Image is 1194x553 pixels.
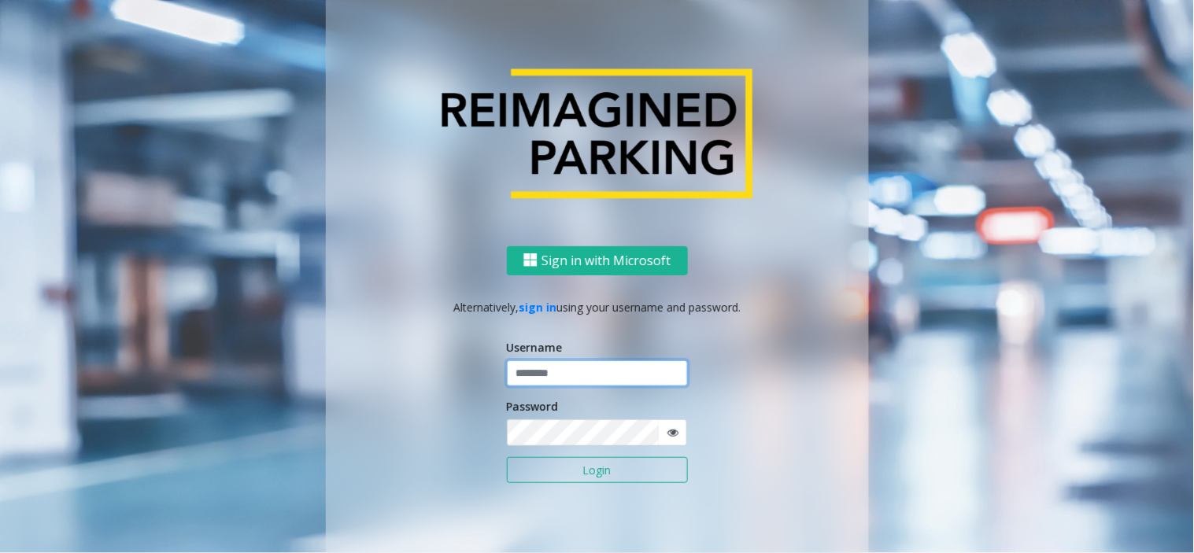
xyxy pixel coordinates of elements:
p: Alternatively, using your username and password. [342,298,853,315]
button: Sign in with Microsoft [507,245,688,275]
a: sign in [519,299,556,314]
label: Password [507,397,559,414]
button: Login [507,457,688,484]
label: Username [507,338,563,355]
